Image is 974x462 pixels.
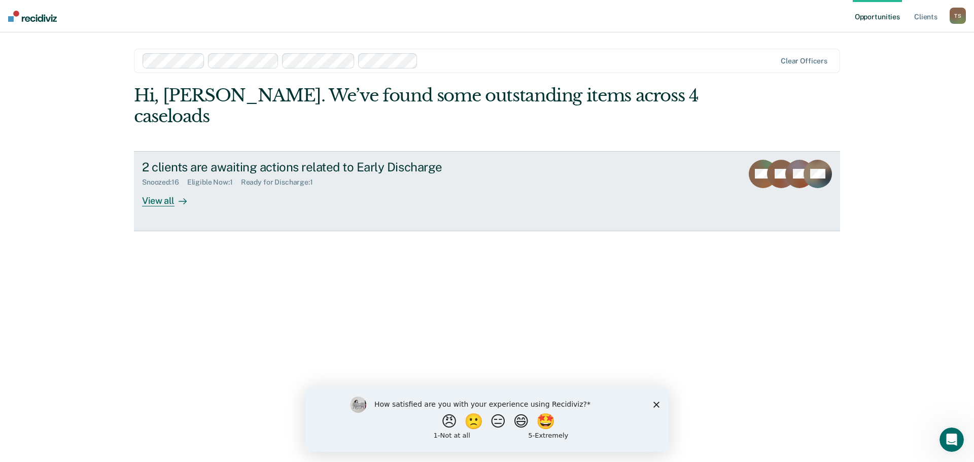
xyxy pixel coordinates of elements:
button: TS [950,8,966,24]
div: T S [950,8,966,24]
div: Eligible Now : 1 [187,178,241,187]
div: Clear officers [781,57,827,65]
div: Ready for Discharge : 1 [241,178,321,187]
img: Recidiviz [8,11,57,22]
div: View all [142,187,199,206]
a: 2 clients are awaiting actions related to Early DischargeSnoozed:16Eligible Now:1Ready for Discha... [134,151,840,231]
div: Snoozed : 16 [142,178,187,187]
div: Hi, [PERSON_NAME]. We’ve found some outstanding items across 4 caseloads [134,85,699,127]
iframe: Intercom live chat [940,428,964,452]
iframe: Survey by Kim from Recidiviz [305,386,669,452]
div: 2 clients are awaiting actions related to Early Discharge [142,160,498,174]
